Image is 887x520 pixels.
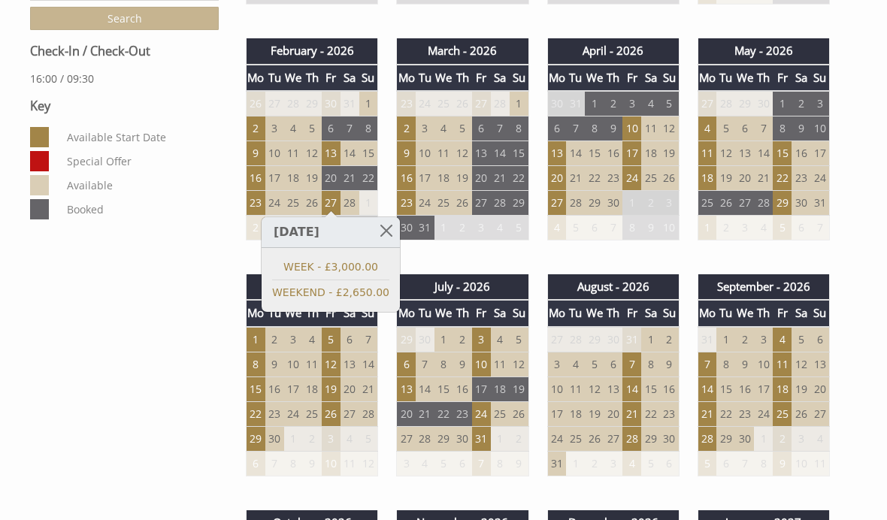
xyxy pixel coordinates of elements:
th: Su [359,300,378,326]
th: Sa [641,65,660,91]
td: 2 [792,91,810,116]
td: 20 [735,166,754,191]
td: 2 [641,191,660,216]
th: Fr [773,300,792,326]
td: 7 [698,352,716,376]
td: 13 [735,141,754,166]
td: 4 [566,352,585,376]
th: Su [810,300,829,326]
th: We [735,300,754,326]
td: 31 [566,91,585,116]
td: 4 [754,216,773,240]
td: 9 [792,116,810,141]
td: 14 [341,141,359,166]
td: 5 [453,116,472,141]
td: 22 [773,166,792,191]
td: 10 [284,352,303,376]
td: 11 [698,141,716,166]
td: 28 [716,91,735,116]
td: 8 [622,216,641,240]
td: 7 [604,216,622,240]
td: 1 [359,191,378,216]
td: 3 [284,327,303,352]
td: 5 [585,352,604,376]
td: 5 [303,216,322,240]
td: 30 [416,327,434,352]
td: 30 [547,91,566,116]
td: 8 [773,116,792,141]
td: 11 [303,352,322,376]
td: 7 [566,116,585,141]
td: 9 [397,141,416,166]
td: 31 [622,327,641,352]
td: 5 [510,327,528,352]
td: 17 [622,141,641,166]
td: 30 [754,91,773,116]
th: Sa [491,300,510,326]
th: April - 2026 [547,38,679,64]
th: Th [604,300,622,326]
td: 29 [773,191,792,216]
td: 28 [491,91,510,116]
td: 6 [322,216,341,240]
td: 17 [416,166,434,191]
td: 9 [265,352,284,376]
td: 14 [491,141,510,166]
td: 16 [397,166,416,191]
td: 1 [247,327,265,352]
td: 26 [716,191,735,216]
td: 5 [792,327,810,352]
td: 12 [792,352,810,376]
td: 7 [491,116,510,141]
th: Th [754,65,773,91]
td: 31 [810,191,829,216]
th: Mo [698,300,716,326]
th: Su [810,65,829,91]
td: 3 [265,116,284,141]
td: 13 [322,141,341,166]
td: 28 [566,327,585,352]
th: July - 2026 [397,274,528,300]
td: 12 [303,141,322,166]
td: 14 [359,352,378,376]
td: 15 [359,141,378,166]
th: Sa [491,65,510,91]
th: Mo [698,65,716,91]
td: 4 [284,116,303,141]
td: 23 [792,166,810,191]
td: 4 [641,91,660,116]
th: We [284,300,303,326]
td: 2 [453,327,472,352]
td: 3 [547,352,566,376]
th: Tu [566,65,585,91]
td: 23 [247,191,265,216]
td: 12 [453,141,472,166]
td: 17 [265,166,284,191]
td: 24 [416,91,434,116]
td: 30 [397,216,416,240]
td: 26 [453,91,472,116]
td: 4 [698,116,716,141]
td: 16 [604,141,622,166]
td: 8 [585,116,604,141]
td: 2 [660,327,679,352]
td: 1 [434,216,453,240]
td: 19 [303,166,322,191]
td: 22 [510,166,528,191]
td: 1 [698,216,716,240]
td: 20 [322,166,341,191]
th: Su [510,65,528,91]
td: 4 [284,216,303,240]
td: 13 [547,141,566,166]
td: 2 [735,327,754,352]
th: We [434,300,453,326]
td: 7 [416,352,434,376]
td: 5 [322,327,341,352]
dd: Available [64,175,215,195]
td: 14 [566,141,585,166]
td: 8 [510,116,528,141]
p: 16:00 / 09:30 [30,71,219,86]
td: 13 [810,352,829,376]
th: Th [453,300,472,326]
td: 18 [698,166,716,191]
